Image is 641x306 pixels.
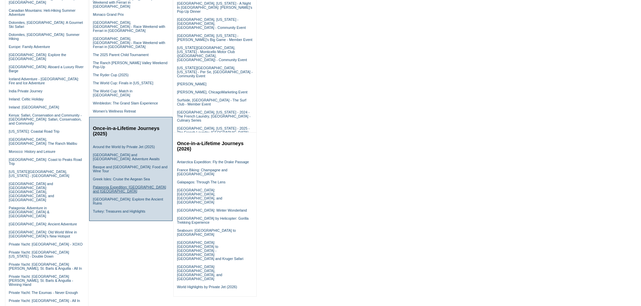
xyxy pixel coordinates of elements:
[9,33,79,41] a: Dolomites, [GEOGRAPHIC_DATA]: Summer Hiking
[93,165,168,173] a: Basque and [GEOGRAPHIC_DATA]: Food and Wine Tour
[177,188,222,204] a: [GEOGRAPHIC_DATA]: [GEOGRAPHIC_DATA], [GEOGRAPHIC_DATA], and [GEOGRAPHIC_DATA]
[9,230,77,238] a: [GEOGRAPHIC_DATA]: Old World Wine in [GEOGRAPHIC_DATA]'s New Hotspot
[9,105,59,109] a: Ireland: [GEOGRAPHIC_DATA]
[177,90,248,94] a: [PERSON_NAME], ChicagoMarketing Event
[9,222,77,226] a: [GEOGRAPHIC_DATA]: Ancient Adventure
[9,45,50,49] a: Europe: Family Adventure
[9,206,49,218] a: Patagonia: Adventure in [GEOGRAPHIC_DATA] & [GEOGRAPHIC_DATA]
[93,126,159,136] a: Once-in-a-Lifetime Journeys (2025)
[9,149,56,154] a: Morocco: History and Leisure
[177,98,246,106] a: Surfside, [GEOGRAPHIC_DATA] - The Surf Club - Member Event
[9,53,66,61] a: [GEOGRAPHIC_DATA]: Explore the [GEOGRAPHIC_DATA]
[9,158,82,166] a: [GEOGRAPHIC_DATA]: Coast to Peaks Road Trip
[177,216,249,224] a: [GEOGRAPHIC_DATA] by Helicopter: Gorilla Trekking Experience
[93,209,145,213] a: Turkey: Treasures and Highlights
[9,291,78,295] a: Private Yacht: The Exumas - Never Enough
[177,168,227,176] a: France Biking: Champagne and [GEOGRAPHIC_DATA]
[9,97,44,101] a: Ireland: Celtic Holiday
[93,61,168,69] a: The Ranch [PERSON_NAME] Valley Weekend Pop-Up
[93,53,149,57] a: The 2025 Parent Child Tournament
[9,77,79,85] a: Iceland Adventure - [GEOGRAPHIC_DATA]: Fire and Ice Adventure
[93,81,153,85] a: The World Cup: Finals in [US_STATE]
[9,8,75,16] a: Canadian Mountains: Heli-Hiking Summer Adventure
[9,274,73,287] a: Private Yacht: [GEOGRAPHIC_DATA][PERSON_NAME], St. Barts & Anguilla - Winning Hand
[177,208,247,212] a: [GEOGRAPHIC_DATA]: Winter Wonderland
[177,34,252,42] a: [GEOGRAPHIC_DATA], [US_STATE] - [PERSON_NAME]'s Big Game - Member Event
[177,265,222,281] a: [GEOGRAPHIC_DATA]: [GEOGRAPHIC_DATA], [GEOGRAPHIC_DATA], and [GEOGRAPHIC_DATA]
[93,89,133,97] a: The World Cup: Match in [GEOGRAPHIC_DATA]
[177,126,251,138] a: [GEOGRAPHIC_DATA], [US_STATE] - 2025 - The French Laundry, [GEOGRAPHIC_DATA] - Culinary Series
[93,101,158,105] a: Wimbledon: The Grand Slam Experience
[9,262,82,270] a: Private Yacht: [GEOGRAPHIC_DATA][PERSON_NAME], St. Barts & Anguilla - All In
[93,12,124,16] a: Monaco Grand Prix
[177,241,243,261] a: [GEOGRAPHIC_DATA]: [GEOGRAPHIC_DATA] to [GEOGRAPHIC_DATA] - [GEOGRAPHIC_DATA]: [GEOGRAPHIC_DATA] ...
[177,228,236,236] a: Seabourn: [GEOGRAPHIC_DATA] to [GEOGRAPHIC_DATA]
[177,141,244,151] a: Once-in-a-Lifetime Journeys (2026)
[93,145,155,149] a: Around the World by Private Jet (2025)
[9,299,80,303] a: Private Yacht: [GEOGRAPHIC_DATA] - All In
[9,250,69,258] a: Private Yacht: [GEOGRAPHIC_DATA][US_STATE] - Double Down
[9,89,42,93] a: India Private Journey
[177,82,207,86] a: [PERSON_NAME]
[9,20,83,29] a: Dolomites, [GEOGRAPHIC_DATA]: A Gourmet Ski Safari
[93,185,166,193] a: Patagonia Expedition: [GEOGRAPHIC_DATA] and [GEOGRAPHIC_DATA]
[9,170,69,178] a: [US_STATE][GEOGRAPHIC_DATA], [US_STATE] - [GEOGRAPHIC_DATA]
[177,180,225,184] a: Galapagos: Through The Lens
[9,129,60,133] a: [US_STATE]: Coastal Road Trip
[9,182,54,202] a: [GEOGRAPHIC_DATA] and [GEOGRAPHIC_DATA]: [GEOGRAPHIC_DATA], [GEOGRAPHIC_DATA], and [GEOGRAPHIC_DATA]
[93,37,165,49] a: [GEOGRAPHIC_DATA], [GEOGRAPHIC_DATA] - Race Weekend with Ferrari in [GEOGRAPHIC_DATA]
[93,153,159,161] a: [GEOGRAPHIC_DATA] and [GEOGRAPHIC_DATA]: Adventure Awaits
[177,160,249,164] a: Antarctica Expedition: Fly the Drake Passage
[93,197,163,205] a: [GEOGRAPHIC_DATA]: Explore the Ancient Ruins
[9,242,83,246] a: Private Yacht: [GEOGRAPHIC_DATA] - XOXO
[93,20,165,33] a: [GEOGRAPHIC_DATA], [GEOGRAPHIC_DATA] - Race Weekend with Ferrari in [GEOGRAPHIC_DATA]
[93,109,136,113] a: Women's Wellness Retreat
[177,285,237,289] a: World Highlights by Private Jet (2026)
[9,113,82,125] a: Kenya: Safari, Conservation and Community - [GEOGRAPHIC_DATA]: Safari, Conservation, and Community
[9,65,83,73] a: [GEOGRAPHIC_DATA]: Aboard a Luxury River Barge
[177,17,246,30] a: [GEOGRAPHIC_DATA], [US_STATE] - [GEOGRAPHIC_DATA], [GEOGRAPHIC_DATA] - Community Event
[177,46,247,62] a: [US_STATE][GEOGRAPHIC_DATA], [US_STATE] - Monticello Motor Club ([GEOGRAPHIC_DATA], [GEOGRAPHIC_D...
[93,177,150,181] a: Greek Isles: Cruise the Aegean Sea
[9,137,77,145] a: [GEOGRAPHIC_DATA], [GEOGRAPHIC_DATA]: The Ranch Malibu
[177,66,253,78] a: [US_STATE][GEOGRAPHIC_DATA], [US_STATE] - Per Se, [GEOGRAPHIC_DATA] - Community Event
[93,73,129,77] a: The Ryder Cup (2025)
[177,110,251,122] a: [GEOGRAPHIC_DATA], [US_STATE] - 2024 - The French Laundry, [GEOGRAPHIC_DATA] - Culinary Series
[177,1,252,13] a: [GEOGRAPHIC_DATA], [US_STATE] - A Night In [GEOGRAPHIC_DATA]: [PERSON_NAME]'s Pop-Up Dinner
